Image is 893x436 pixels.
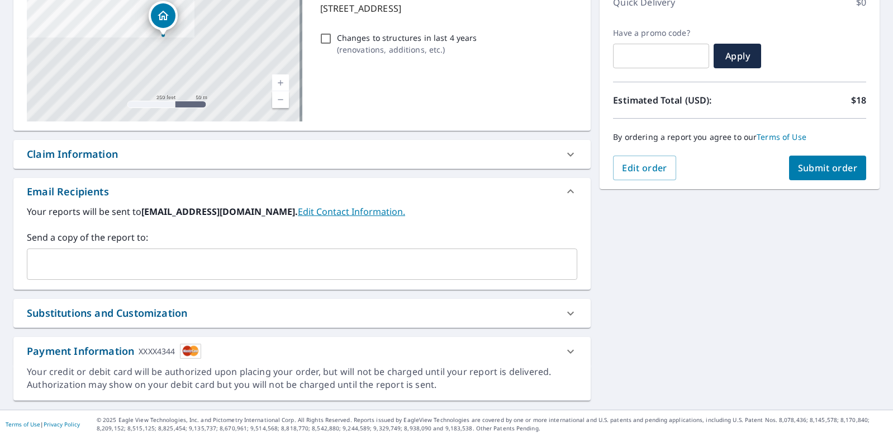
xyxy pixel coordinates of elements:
label: Have a promo code? [613,28,709,38]
div: Payment Information [27,344,201,359]
div: XXXX4344 [139,344,175,359]
a: Current Level 17, Zoom In [272,74,289,91]
a: EditContactInfo [298,205,405,218]
div: Email Recipients [13,178,591,205]
button: Apply [714,44,761,68]
label: Your reports will be sent to [27,205,577,218]
p: [STREET_ADDRESS] [320,2,573,15]
label: Send a copy of the report to: [27,231,577,244]
a: Terms of Use [757,132,806,142]
div: Substitutions and Customization [27,306,187,321]
div: Payment InformationXXXX4344cardImage [13,337,591,365]
p: By ordering a report you agree to our [613,132,866,142]
span: Edit order [622,162,667,174]
p: $18 [851,93,866,107]
a: Current Level 17, Zoom Out [272,91,289,108]
p: Changes to structures in last 4 years [337,32,477,44]
p: © 2025 Eagle View Technologies, Inc. and Pictometry International Corp. All Rights Reserved. Repo... [97,416,887,433]
a: Privacy Policy [44,420,80,428]
div: Claim Information [27,147,118,162]
div: Substitutions and Customization [13,299,591,327]
b: [EMAIL_ADDRESS][DOMAIN_NAME]. [141,205,298,218]
div: Claim Information [13,140,591,168]
p: ( renovations, additions, etc. ) [337,44,477,55]
p: | [6,421,80,428]
div: Dropped pin, building 1, Residential property, 684 Storm Rd Loretto, PA 15940 [149,1,178,36]
div: Your credit or debit card will be authorized upon placing your order, but will not be charged unt... [27,365,577,391]
div: Email Recipients [27,184,109,199]
button: Submit order [789,156,867,180]
p: Estimated Total (USD): [613,93,739,107]
button: Edit order [613,156,676,180]
span: Apply [723,50,752,62]
img: cardImage [180,344,201,359]
a: Terms of Use [6,420,40,428]
span: Submit order [798,162,858,174]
